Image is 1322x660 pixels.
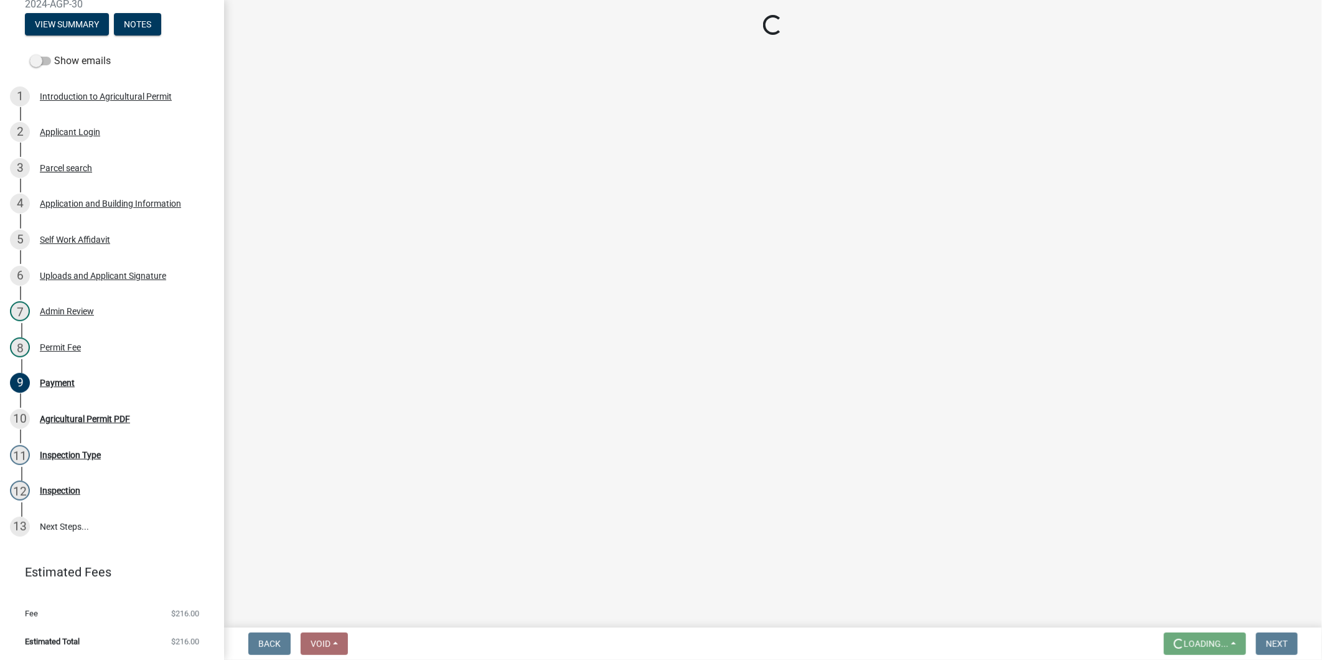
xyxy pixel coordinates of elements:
[10,517,30,537] div: 13
[40,307,94,316] div: Admin Review
[10,373,30,393] div: 9
[10,337,30,357] div: 8
[40,199,181,208] div: Application and Building Information
[1256,633,1298,655] button: Next
[248,633,291,655] button: Back
[10,266,30,286] div: 6
[40,128,100,136] div: Applicant Login
[40,379,75,387] div: Payment
[1164,633,1246,655] button: Loading...
[10,560,204,585] a: Estimated Fees
[10,87,30,106] div: 1
[40,451,101,460] div: Inspection Type
[40,343,81,352] div: Permit Fee
[10,230,30,250] div: 5
[40,271,166,280] div: Uploads and Applicant Signature
[40,164,92,172] div: Parcel search
[171,610,199,618] span: $216.00
[10,194,30,214] div: 4
[25,638,80,646] span: Estimated Total
[10,122,30,142] div: 2
[10,409,30,429] div: 10
[114,13,161,35] button: Notes
[25,610,38,618] span: Fee
[10,158,30,178] div: 3
[1184,639,1229,649] span: Loading...
[301,633,348,655] button: Void
[40,486,80,495] div: Inspection
[25,13,109,35] button: View Summary
[258,639,281,649] span: Back
[30,54,111,68] label: Show emails
[10,481,30,501] div: 12
[10,445,30,465] div: 11
[1266,639,1288,649] span: Next
[40,92,172,101] div: Introduction to Agricultural Permit
[40,235,110,244] div: Self Work Affidavit
[171,638,199,646] span: $216.00
[114,20,161,30] wm-modal-confirm: Notes
[311,639,330,649] span: Void
[10,301,30,321] div: 7
[25,20,109,30] wm-modal-confirm: Summary
[40,415,130,423] div: Agricultural Permit PDF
